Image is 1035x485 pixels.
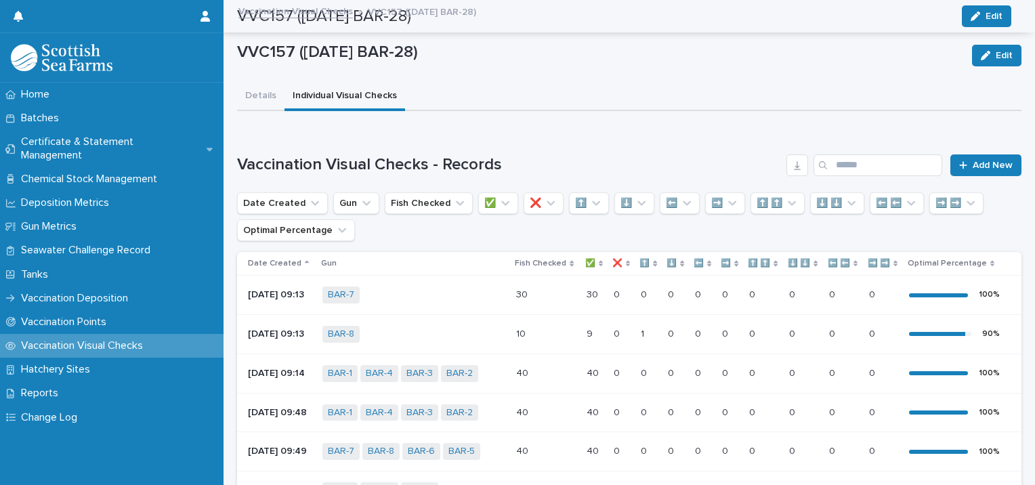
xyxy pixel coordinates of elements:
a: BAR-4 [366,368,393,379]
p: 0 [695,287,704,301]
p: 0 [829,287,838,301]
p: 0 [869,404,878,419]
p: 0 [722,365,731,379]
div: Search [814,154,942,176]
p: 0 [614,365,622,379]
p: [DATE] 09:14 [248,368,312,379]
p: Gun [321,256,337,271]
p: 0 [749,287,758,301]
p: Reports [16,387,69,400]
p: Deposition Metrics [16,196,120,209]
p: 0 [789,365,798,379]
p: 0 [695,443,704,457]
tr: [DATE] 09:13BAR-8 1010 99 00 11 00 00 00 00 00 00 00 90% [237,314,1021,354]
p: Fish Checked [515,256,566,271]
a: Add New [950,154,1021,176]
button: ⬆️ ⬆️ [751,192,805,214]
p: 40 [516,365,531,379]
a: BAR-4 [366,407,393,419]
a: BAR-8 [368,446,394,457]
p: 40 [587,404,601,419]
p: 0 [668,365,677,379]
a: BAR-2 [446,368,473,379]
p: 0 [789,404,798,419]
a: BAR-1 [328,407,352,419]
button: Details [237,83,284,111]
p: ➡️ [721,256,731,271]
p: 0 [722,404,731,419]
p: ✅ [585,256,595,271]
p: 30 [587,287,601,301]
a: BAR-1 [328,368,352,379]
p: 0 [829,365,838,379]
p: 40 [587,365,601,379]
button: Individual Visual Checks [284,83,405,111]
p: ➡️ ➡️ [868,256,890,271]
p: Date Created [248,256,301,271]
p: 0 [869,326,878,340]
p: 1 [641,326,647,340]
span: Add New [973,161,1013,170]
div: 100 % [979,290,1000,299]
p: 0 [829,326,838,340]
p: 0 [614,287,622,301]
a: BAR-2 [446,407,473,419]
p: 0 [722,326,731,340]
h1: Vaccination Visual Checks - Records [237,155,781,175]
p: 0 [749,326,758,340]
p: 0 [722,443,731,457]
img: uOABhIYSsOPhGJQdTwEw [11,44,112,71]
p: 0 [641,443,650,457]
a: Vaccination Visual Checks [238,3,353,18]
a: BAR-6 [408,446,435,457]
div: 90 % [982,329,1000,339]
p: 0 [668,326,677,340]
span: Edit [996,51,1013,60]
button: Edit [972,45,1021,66]
p: Vaccination Deposition [16,292,139,305]
p: Vaccination Points [16,316,117,329]
p: [DATE] 09:13 [248,329,312,340]
p: Tanks [16,268,59,281]
p: 0 [722,287,731,301]
p: VVC157 ([DATE] BAR-28) [368,3,476,18]
p: 0 [869,365,878,379]
p: 0 [614,443,622,457]
p: Chemical Stock Management [16,173,168,186]
a: BAR-3 [406,368,433,379]
p: 0 [789,326,798,340]
a: BAR-5 [448,446,475,457]
p: 40 [516,443,531,457]
p: 0 [789,287,798,301]
p: 9 [587,326,595,340]
p: 0 [614,326,622,340]
p: 0 [668,443,677,457]
button: ⬇️ [614,192,654,214]
p: 0 [668,287,677,301]
p: 0 [614,404,622,419]
p: 0 [749,365,758,379]
p: Vaccination Visual Checks [16,339,154,352]
p: 0 [829,404,838,419]
tr: [DATE] 09:14BAR-1 BAR-4 BAR-3 BAR-2 4040 4040 00 00 00 00 00 00 00 00 00 100% [237,354,1021,393]
p: [DATE] 09:49 [248,446,312,457]
button: Fish Checked [385,192,473,214]
p: 10 [516,326,528,340]
p: Certificate & Statement Management [16,135,207,161]
a: BAR-8 [328,329,354,340]
button: ⬇️ ⬇️ [810,192,864,214]
p: 0 [641,365,650,379]
p: Seawater Challenge Record [16,244,161,257]
button: Date Created [237,192,328,214]
p: ⬇️ ⬇️ [788,256,810,271]
p: Batches [16,112,70,125]
p: 0 [641,404,650,419]
p: [DATE] 09:48 [248,407,312,419]
p: 40 [516,404,531,419]
button: ⬅️ ⬅️ [870,192,924,214]
p: ⬆️ [639,256,650,271]
p: 0 [869,443,878,457]
p: Change Log [16,411,88,424]
button: Gun [333,192,379,214]
p: 0 [789,443,798,457]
